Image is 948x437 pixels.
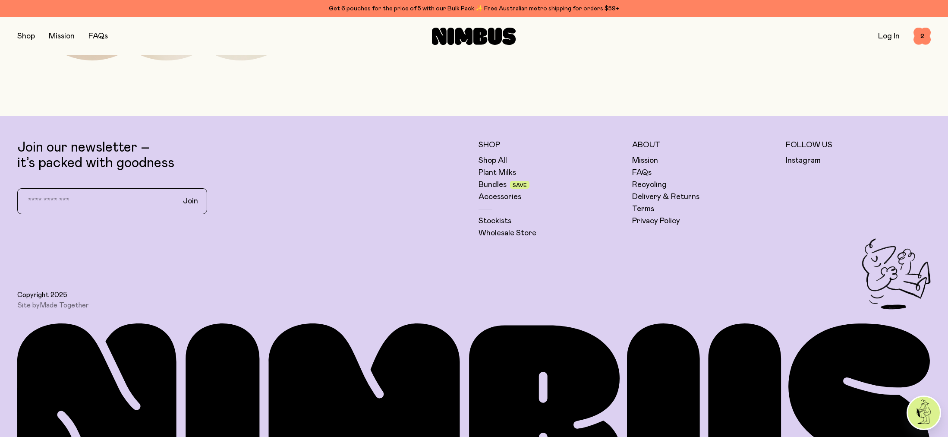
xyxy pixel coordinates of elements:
[17,301,89,310] span: Site by
[17,140,470,171] p: Join our newsletter – it’s packed with goodness
[632,180,667,190] a: Recycling
[632,155,658,166] a: Mission
[632,192,699,202] a: Delivery & Returns
[176,192,205,210] button: Join
[786,140,931,150] h5: Follow Us
[513,183,527,188] span: Save
[479,155,507,166] a: Shop All
[17,3,931,14] div: Get 6 pouches for the price of 5 with our Bulk Pack ✨ Free Australian metro shipping for orders $59+
[17,291,67,299] span: Copyright 2025
[479,180,507,190] a: Bundles
[632,168,652,178] a: FAQs
[479,140,624,150] h5: Shop
[479,216,511,226] a: Stockists
[479,192,521,202] a: Accessories
[632,216,680,226] a: Privacy Policy
[908,397,940,429] img: agent
[183,196,198,206] span: Join
[913,28,931,45] button: 2
[632,140,777,150] h5: About
[632,204,654,214] a: Terms
[479,168,516,178] a: Plant Milks
[40,302,89,309] a: Made Together
[479,228,536,238] a: Wholesale Store
[878,32,900,40] a: Log In
[88,32,108,40] a: FAQs
[786,155,821,166] a: Instagram
[49,32,75,40] a: Mission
